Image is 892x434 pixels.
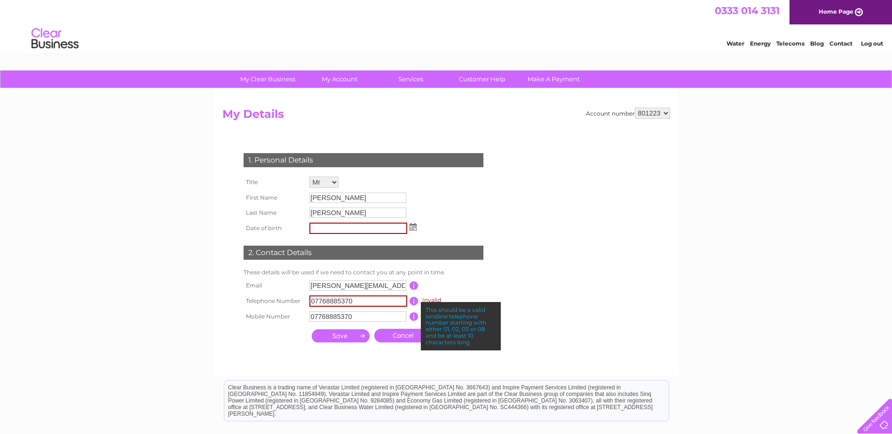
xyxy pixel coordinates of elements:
[244,246,483,260] div: 2. Contact Details
[241,278,307,293] th: Email
[312,329,370,342] input: Submit
[31,24,79,53] img: logo.png
[443,70,521,88] a: Customer Help
[861,40,883,47] a: Log out
[224,5,669,46] div: Clear Business is a trading name of Verastar Limited (registered in [GEOGRAPHIC_DATA] No. 3667643...
[410,297,418,305] input: Information
[229,70,307,88] a: My Clear Business
[810,40,824,47] a: Blog
[829,40,853,47] a: Contact
[715,5,780,16] a: 0333 014 3131
[241,205,307,220] th: Last Name
[222,108,670,125] h2: My Details
[586,108,670,119] div: Account number
[241,220,307,236] th: Date of birth
[241,267,486,278] td: These details will be used if we need to contact you at any point in time.
[726,40,744,47] a: Water
[750,40,771,47] a: Energy
[421,302,501,350] div: This should be a valid landline telephone number starting with either 01, 02, 03 or 08 and be at ...
[776,40,805,47] a: Telecoms
[410,223,417,231] img: ...
[244,153,483,167] div: 1. Personal Details
[410,281,418,290] input: Information
[300,70,378,88] a: My Account
[241,293,307,309] th: Telephone Number
[410,312,418,321] input: Information
[241,174,307,190] th: Title
[372,70,450,88] a: Services
[515,70,592,88] a: Make A Payment
[374,329,432,342] a: Cancel
[241,309,307,324] th: Mobile Number
[241,190,307,205] th: First Name
[422,296,441,303] span: Invalid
